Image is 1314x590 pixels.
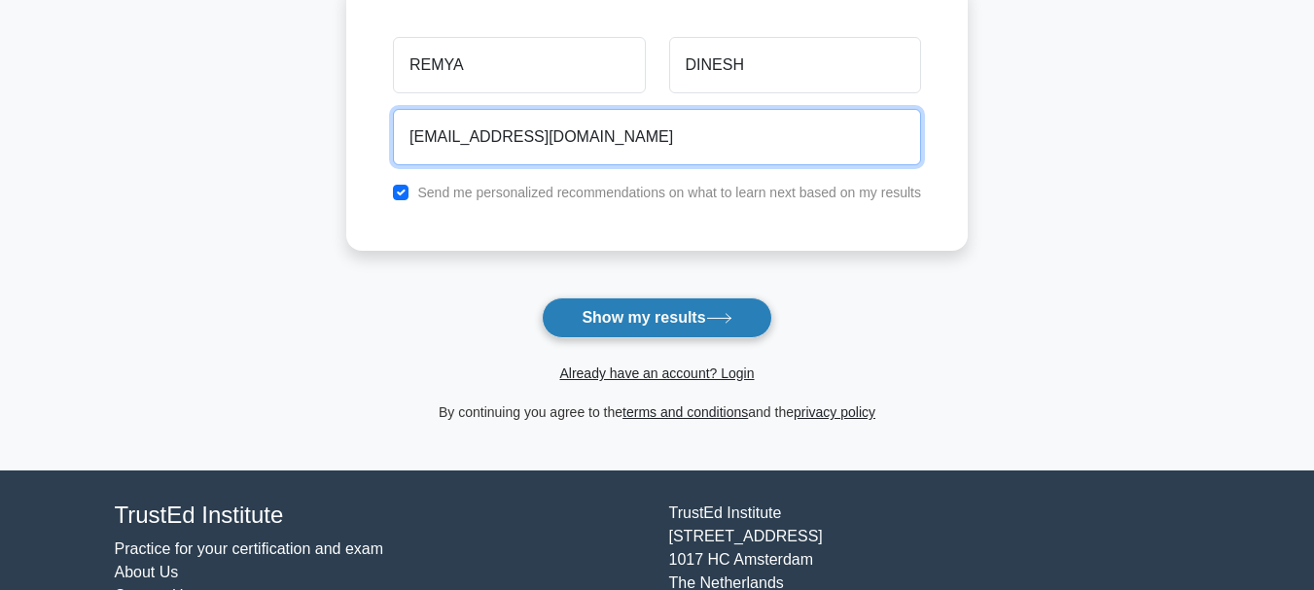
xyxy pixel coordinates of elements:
a: About Us [115,564,179,580]
label: Send me personalized recommendations on what to learn next based on my results [417,185,921,200]
a: privacy policy [794,404,875,420]
a: terms and conditions [622,404,748,420]
input: First name [393,37,645,93]
input: Email [393,109,921,165]
h4: TrustEd Institute [115,502,646,530]
button: Show my results [542,297,771,338]
input: Last name [669,37,921,93]
a: Already have an account? Login [559,365,754,381]
div: By continuing you agree to the and the [335,400,979,424]
a: Practice for your certification and exam [115,540,384,557]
